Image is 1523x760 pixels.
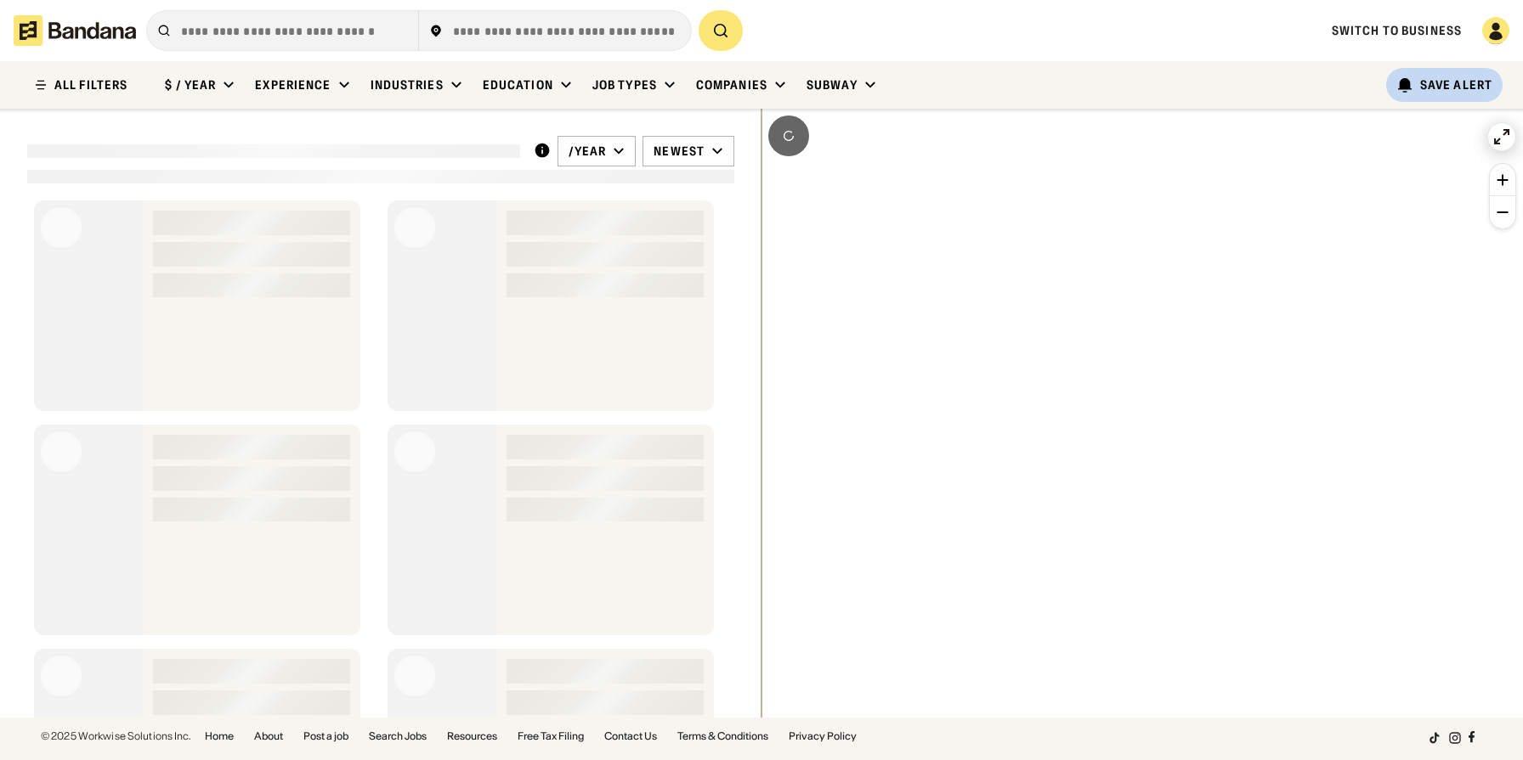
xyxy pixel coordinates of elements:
[569,144,607,159] div: /year
[677,731,768,741] a: Terms & Conditions
[371,77,444,93] div: Industries
[41,731,191,741] div: © 2025 Workwise Solutions Inc.
[807,77,858,93] div: Subway
[14,15,136,46] img: Bandana logotype
[789,731,857,741] a: Privacy Policy
[1420,77,1492,93] div: Save Alert
[518,731,584,741] a: Free Tax Filing
[483,77,553,93] div: Education
[369,731,427,741] a: Search Jobs
[696,77,767,93] div: Companies
[303,731,348,741] a: Post a job
[205,731,234,741] a: Home
[27,194,734,718] div: grid
[254,731,283,741] a: About
[54,79,127,91] div: ALL FILTERS
[165,77,216,93] div: $ / year
[255,77,331,93] div: Experience
[592,77,657,93] div: Job Types
[447,731,497,741] a: Resources
[654,144,705,159] div: Newest
[604,731,657,741] a: Contact Us
[1332,23,1462,38] a: Switch to Business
